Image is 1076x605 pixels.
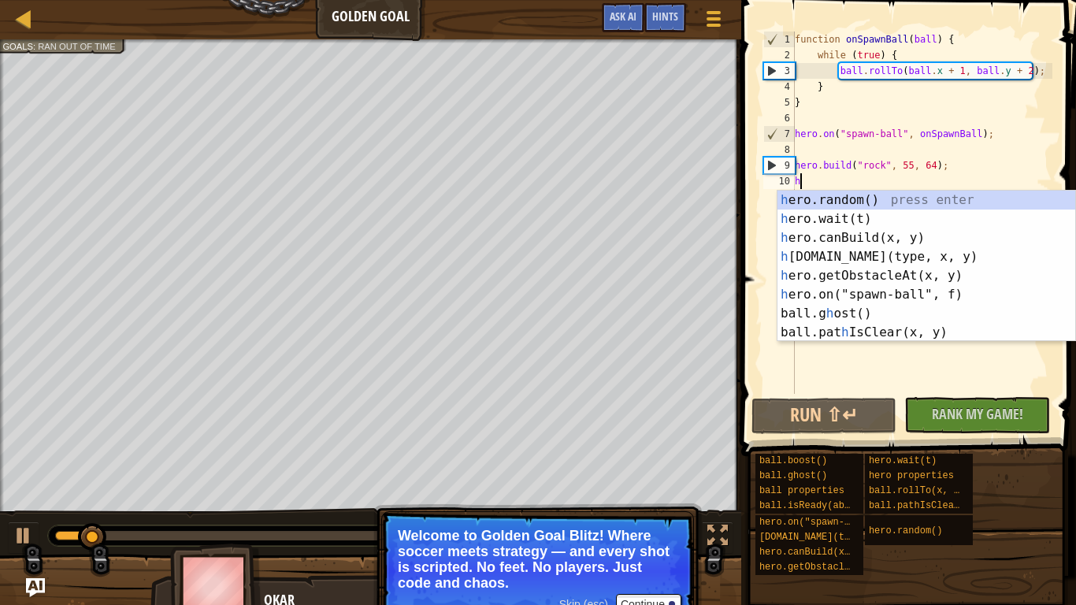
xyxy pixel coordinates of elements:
span: hero.canBuild(x, y) [759,547,867,558]
span: ball.isReady(ability) [759,500,878,511]
span: Ran out of time [38,41,116,51]
span: Ask AI [610,9,636,24]
button: Ctrl + P: Play [8,521,39,554]
div: 7 [764,126,795,142]
div: 1 [764,32,795,47]
span: ball properties [759,485,844,496]
span: : [33,41,38,51]
span: hero.wait(t) [869,455,937,466]
div: 9 [764,158,795,173]
div: 8 [763,142,795,158]
span: ball.rollTo(x, y) [869,485,965,496]
span: ball.ghost() [759,470,827,481]
span: Hints [652,9,678,24]
span: hero properties [869,470,954,481]
button: Toggle fullscreen [702,521,733,554]
span: ball.pathIsClear(x, y) [869,500,993,511]
div: 11 [763,189,795,205]
button: Run ⇧↵ [751,398,897,434]
div: 2 [763,47,795,63]
div: 4 [763,79,795,95]
button: Ask AI [602,3,644,32]
span: Rank My Game! [932,404,1023,424]
span: ball.boost() [759,455,827,466]
span: hero.getObstacleAt(x, y) [759,562,896,573]
button: Rank My Game! [904,397,1050,433]
span: [DOMAIN_NAME](type, x, y) [759,532,901,543]
p: Welcome to Golden Goal Blitz! Where soccer meets strategy — and every shot is scripted. No feet. ... [398,528,677,591]
span: hero.on("spawn-ball", f) [759,517,896,528]
div: 3 [764,63,795,79]
div: 6 [763,110,795,126]
div: 5 [763,95,795,110]
button: Ask AI [26,578,45,597]
span: hero.random() [869,525,943,536]
span: Goals [2,41,33,51]
button: Show game menu [694,3,733,40]
div: 10 [763,173,795,189]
